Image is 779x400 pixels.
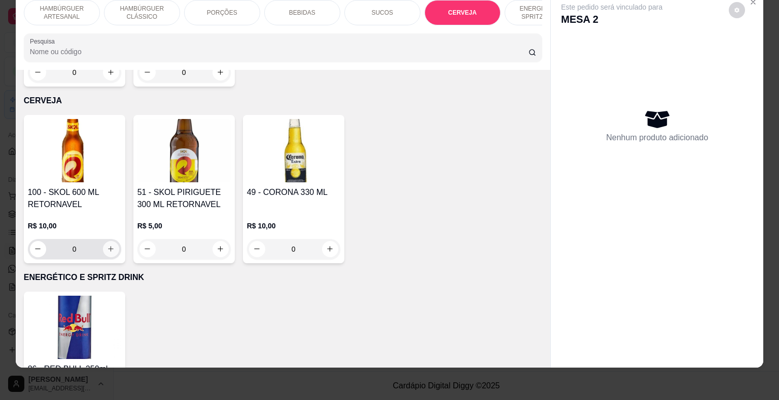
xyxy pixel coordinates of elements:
button: increase-product-quantity [103,241,119,257]
button: increase-product-quantity [322,241,338,257]
h4: 86 - RED BULL 250ml [28,363,121,375]
p: SUCOS [371,9,393,17]
button: decrease-product-quantity [729,2,745,18]
p: HAMBÚRGUER CLÁSSICO [113,5,171,21]
img: product-image [28,296,121,359]
p: Nenhum produto adicionado [606,132,708,144]
button: decrease-product-quantity [30,64,46,81]
p: R$ 10,00 [28,221,121,231]
button: decrease-product-quantity [139,64,156,81]
p: BEBIDAS [289,9,315,17]
button: decrease-product-quantity [139,241,156,257]
p: ENERGÉTICO E SPRITZ DRINK [513,5,572,21]
input: Pesquisa [30,47,528,57]
img: product-image [137,119,231,182]
p: ENERGÉTICO E SPRITZ DRINK [24,271,543,284]
p: MESA 2 [561,12,662,26]
button: increase-product-quantity [213,64,229,81]
p: CERVEJA [24,95,543,107]
p: Este pedido será vinculado para [561,2,662,12]
p: PORÇÕES [207,9,237,17]
h4: 49 - CORONA 330 ML [247,186,340,198]
button: decrease-product-quantity [30,241,46,257]
button: increase-product-quantity [213,241,229,257]
h4: 100 - SKOL 600 ML RETORNAVEL [28,186,121,211]
img: product-image [247,119,340,182]
h4: 51 - SKOL PIRIGUETE 300 ML RETORNAVEL [137,186,231,211]
p: R$ 5,00 [137,221,231,231]
p: CERVEJA [448,9,476,17]
label: Pesquisa [30,37,58,46]
p: R$ 10,00 [247,221,340,231]
img: product-image [28,119,121,182]
button: decrease-product-quantity [249,241,265,257]
p: HAMBÚRGUER ARTESANAL [32,5,91,21]
button: increase-product-quantity [103,64,119,81]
